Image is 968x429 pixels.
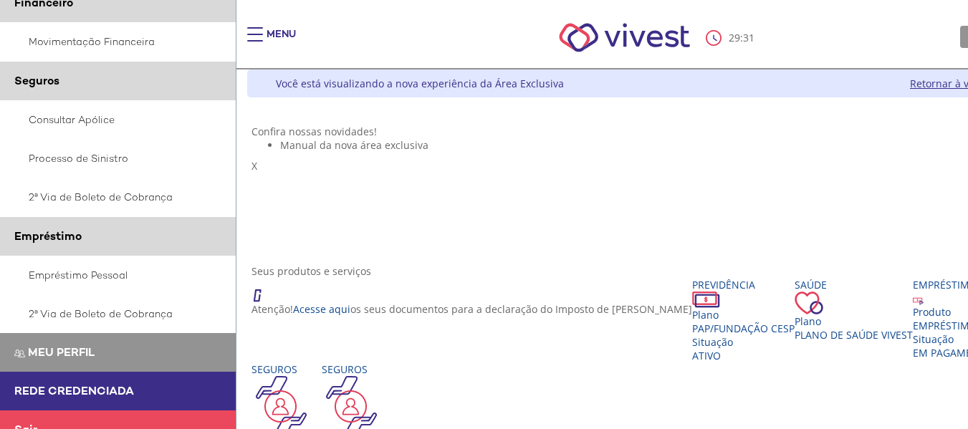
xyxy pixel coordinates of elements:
span: 29 [729,31,740,44]
img: ico_atencao.png [251,278,276,302]
img: ico_dinheiro.png [692,291,720,308]
div: Seguros [251,362,322,376]
a: Previdência PlanoPAP/Fundação CESP SituaçãoAtivo [692,278,795,362]
div: Previdência [692,278,795,291]
div: Plano [692,308,795,322]
span: Seguros [14,73,59,88]
span: Empréstimo [14,228,82,244]
img: Vivest [543,7,706,68]
span: Rede Credenciada [14,383,134,398]
span: X [251,159,257,173]
a: Saúde PlanoPlano de Saúde VIVEST [795,278,913,342]
a: Acesse aqui [293,302,350,316]
span: Manual da nova área exclusiva [280,138,428,152]
span: 31 [743,31,754,44]
div: Você está visualizando a nova experiência da Área Exclusiva [276,77,564,90]
div: Situação [692,335,795,349]
span: Ativo [692,349,721,362]
p: Atenção! os seus documentos para a declaração do Imposto de [PERSON_NAME] [251,302,692,316]
span: Meu perfil [28,344,95,360]
img: ico_coracao.png [795,291,823,314]
div: Seguros [322,362,499,376]
div: Saúde [795,278,913,291]
div: : [706,30,757,46]
span: PAP/Fundação CESP [692,322,795,335]
img: Meu perfil [14,348,25,359]
div: Menu [267,27,296,56]
div: Plano [795,314,913,328]
span: Plano de Saúde VIVEST [795,328,913,342]
img: ico_emprestimo.svg [913,294,924,305]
